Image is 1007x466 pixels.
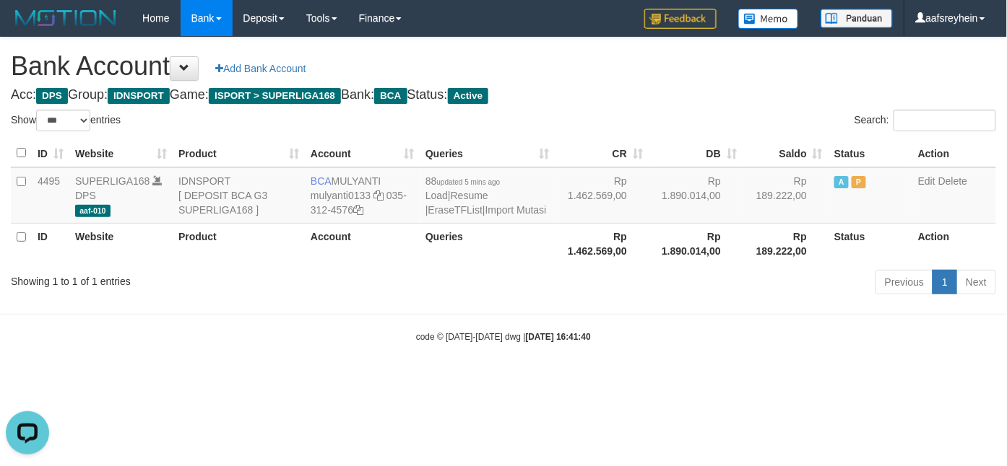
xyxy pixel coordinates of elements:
span: aaf-010 [75,205,111,217]
label: Search: [855,110,996,131]
th: Status [829,139,912,167]
th: Saldo: activate to sort column ascending [743,139,829,167]
th: DB: activate to sort column ascending [649,139,743,167]
a: Import Mutasi [485,204,547,216]
label: Show entries [11,110,121,131]
th: Queries: activate to sort column ascending [420,139,555,167]
th: Product: activate to sort column ascending [173,139,305,167]
th: Rp 189.222,00 [743,223,829,264]
th: Queries [420,223,555,264]
th: Account [305,223,420,264]
span: DPS [36,88,68,104]
a: Next [956,270,996,294]
button: Open LiveChat chat widget [6,6,49,49]
h1: Bank Account [11,52,996,81]
th: Action [912,139,996,167]
a: Copy 0353124576 to clipboard [353,204,363,216]
img: Button%20Memo.svg [738,9,799,29]
span: Paused [852,176,866,188]
th: Action [912,223,996,264]
a: Load [425,190,448,201]
th: Status [829,223,912,264]
th: Website: activate to sort column ascending [69,139,173,167]
th: Rp 1.890.014,00 [649,223,743,264]
a: Delete [938,175,967,187]
td: IDNSPORT [ DEPOSIT BCA G3 SUPERLIGA168 ] [173,167,305,224]
th: ID: activate to sort column ascending [32,139,69,167]
span: 88 [425,175,500,187]
th: Account: activate to sort column ascending [305,139,420,167]
th: CR: activate to sort column ascending [555,139,649,167]
td: MULYANTI 035-312-4576 [305,167,420,224]
span: BCA [311,175,332,187]
small: code © [DATE]-[DATE] dwg | [416,332,591,342]
a: 1 [933,270,957,294]
a: Resume [451,190,488,201]
td: Rp 1.462.569,00 [555,167,649,224]
a: EraseTFList [428,204,483,216]
h4: Acc: Group: Game: Bank: Status: [11,88,996,102]
a: Previous [876,270,933,294]
div: Showing 1 to 1 of 1 entries [11,268,409,289]
th: ID [32,223,69,264]
input: Search: [894,110,996,131]
td: Rp 1.890.014,00 [649,167,743,224]
span: BCA [374,88,407,104]
img: MOTION_logo.png [11,7,121,29]
th: Rp 1.462.569,00 [555,223,649,264]
span: IDNSPORT [108,88,170,104]
span: Active [448,88,489,104]
span: ISPORT > SUPERLIGA168 [209,88,341,104]
th: Website [69,223,173,264]
a: mulyanti0133 [311,190,371,201]
td: 4495 [32,167,69,224]
img: Feedback.jpg [644,9,717,29]
a: SUPERLIGA168 [75,175,150,187]
td: Rp 189.222,00 [743,167,829,224]
strong: [DATE] 16:41:40 [526,332,591,342]
a: Edit [918,175,935,187]
th: Product [173,223,305,264]
select: Showentries [36,110,90,131]
span: Active [834,176,849,188]
span: updated 5 mins ago [437,178,501,186]
td: DPS [69,167,173,224]
img: panduan.png [821,9,893,28]
span: | | | [425,175,547,216]
a: Copy mulyanti0133 to clipboard [373,190,384,201]
a: Add Bank Account [206,56,315,81]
